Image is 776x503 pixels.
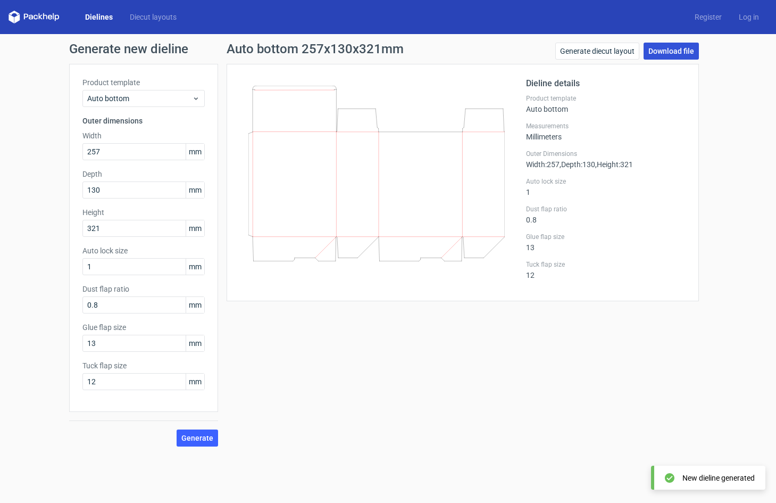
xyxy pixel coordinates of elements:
div: New dieline generated [682,473,755,483]
span: , Depth : 130 [560,160,595,169]
label: Product template [526,94,686,103]
label: Width [82,130,205,141]
label: Tuck flap size [526,260,686,269]
a: Download file [644,43,699,60]
label: Product template [82,77,205,88]
div: Millimeters [526,122,686,141]
label: Tuck flap size [82,360,205,371]
label: Height [82,207,205,218]
a: Register [686,12,730,22]
span: , Height : 321 [595,160,633,169]
h2: Dieline details [526,77,686,90]
span: mm [186,335,204,351]
div: 1 [526,177,686,196]
span: mm [186,374,204,390]
span: Generate [181,434,213,442]
h1: Auto bottom 257x130x321mm [227,43,404,55]
span: Auto bottom [87,93,192,104]
label: Glue flap size [526,233,686,241]
label: Outer Dimensions [526,150,686,158]
div: 0.8 [526,205,686,224]
div: 13 [526,233,686,252]
a: Diecut layouts [121,12,185,22]
label: Glue flap size [82,322,205,333]
span: mm [186,182,204,198]
h1: Generate new dieline [69,43,707,55]
label: Auto lock size [82,245,205,256]
h3: Outer dimensions [82,116,205,126]
div: 12 [526,260,686,279]
span: mm [186,220,204,236]
label: Measurements [526,122,686,130]
a: Log in [730,12,767,22]
a: Generate diecut layout [555,43,639,60]
span: Width : 257 [526,160,560,169]
label: Auto lock size [526,177,686,186]
label: Dust flap ratio [526,205,686,213]
a: Dielines [77,12,121,22]
span: mm [186,259,204,275]
span: mm [186,144,204,160]
button: Generate [177,430,218,447]
label: Depth [82,169,205,179]
label: Dust flap ratio [82,284,205,294]
span: mm [186,297,204,313]
div: Auto bottom [526,94,686,113]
